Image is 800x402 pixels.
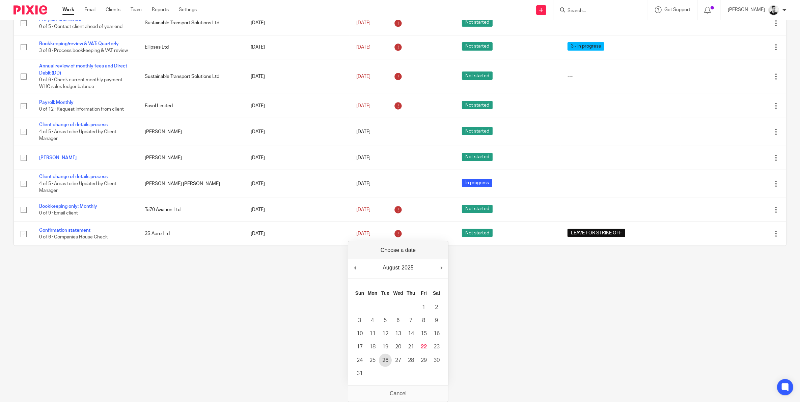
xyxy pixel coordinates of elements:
[417,354,430,367] button: 29
[244,198,350,222] td: [DATE]
[462,101,493,109] span: Not started
[462,18,493,27] span: Not started
[393,290,403,296] abbr: Wednesday
[353,340,366,353] button: 17
[417,314,430,327] button: 8
[39,155,77,160] a: [PERSON_NAME]
[39,204,97,209] a: Bookkeeping only: Monthly
[39,211,78,216] span: 0 of 9 · Email client
[568,103,673,109] div: ---
[462,71,493,80] span: Not started
[392,314,405,327] button: 6
[244,35,350,59] td: [DATE]
[244,146,350,170] td: [DATE]
[138,118,244,146] td: [PERSON_NAME]
[430,327,443,340] button: 16
[152,6,169,13] a: Reports
[379,354,392,367] button: 26
[39,181,116,193] span: 4 of 5 · Areas to be Updated by Client Manager
[179,6,197,13] a: Settings
[138,35,244,59] td: Ellipses Ltd
[356,130,370,134] span: [DATE]
[106,6,120,13] a: Clients
[728,6,765,13] p: [PERSON_NAME]
[462,127,493,135] span: Not started
[567,8,628,14] input: Search
[392,340,405,353] button: 20
[382,263,401,273] div: August
[39,130,116,141] span: 4 of 5 · Areas to be Updated by Client Manager
[39,174,108,179] a: Client change of details process
[353,327,366,340] button: 10
[568,206,673,213] div: ---
[664,7,690,12] span: Get Support
[39,78,122,89] span: 0 of 6 · Check current monthly payment WHC sales ledger balance
[39,48,128,53] span: 3 of 8 · Process bookkeeping & VAT review
[401,263,415,273] div: 2025
[379,314,392,327] button: 5
[366,340,379,353] button: 18
[138,170,244,198] td: [PERSON_NAME] [PERSON_NAME]
[356,74,370,79] span: [DATE]
[392,354,405,367] button: 27
[430,354,443,367] button: 30
[356,45,370,50] span: [DATE]
[353,314,366,327] button: 3
[356,181,370,186] span: [DATE]
[462,179,492,187] span: In progress
[356,207,370,212] span: [DATE]
[39,235,108,240] span: 0 of 6 · Companies House Check
[244,59,350,94] td: [DATE]
[84,6,95,13] a: Email
[356,155,370,160] span: [DATE]
[430,314,443,327] button: 9
[568,154,673,161] div: ---
[568,42,604,51] span: 3 - In progress
[244,222,350,246] td: [DATE]
[39,100,74,105] a: Payroll: Monthly
[355,290,364,296] abbr: Sunday
[39,64,127,75] a: Annual review of monthly fees and Direct Debit (DD)
[13,5,47,15] img: Pixie
[417,340,430,353] button: 22
[138,94,244,118] td: Easol Limited
[462,229,493,237] span: Not started
[244,170,350,198] td: [DATE]
[405,314,417,327] button: 7
[138,59,244,94] td: Sustainable Transport Solutions Ltd
[131,6,142,13] a: Team
[39,122,108,127] a: Client change of details process
[407,290,415,296] abbr: Thursday
[39,228,90,233] a: Confirmation statement
[366,327,379,340] button: 11
[405,340,417,353] button: 21
[768,5,779,16] img: Dave_2025.jpg
[356,231,370,236] span: [DATE]
[353,367,366,380] button: 31
[244,118,350,146] td: [DATE]
[462,205,493,213] span: Not started
[138,146,244,170] td: [PERSON_NAME]
[39,107,124,112] span: 0 of 12 · Request information from client
[379,340,392,353] button: 19
[430,340,443,353] button: 23
[352,263,358,273] button: Previous Month
[405,327,417,340] button: 14
[138,198,244,222] td: To70 Aviation Ltd
[356,21,370,25] span: [DATE]
[62,6,74,13] a: Work
[568,229,625,237] span: LEAVE FOR STRIKE OFF
[417,301,430,314] button: 1
[138,11,244,35] td: Sustainable Transport Solutions Ltd
[421,290,427,296] abbr: Friday
[568,20,673,26] div: ---
[244,11,350,35] td: [DATE]
[392,327,405,340] button: 13
[462,153,493,161] span: Not started
[353,354,366,367] button: 24
[368,290,377,296] abbr: Monday
[462,42,493,51] span: Not started
[417,327,430,340] button: 15
[430,301,443,314] button: 2
[366,354,379,367] button: 25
